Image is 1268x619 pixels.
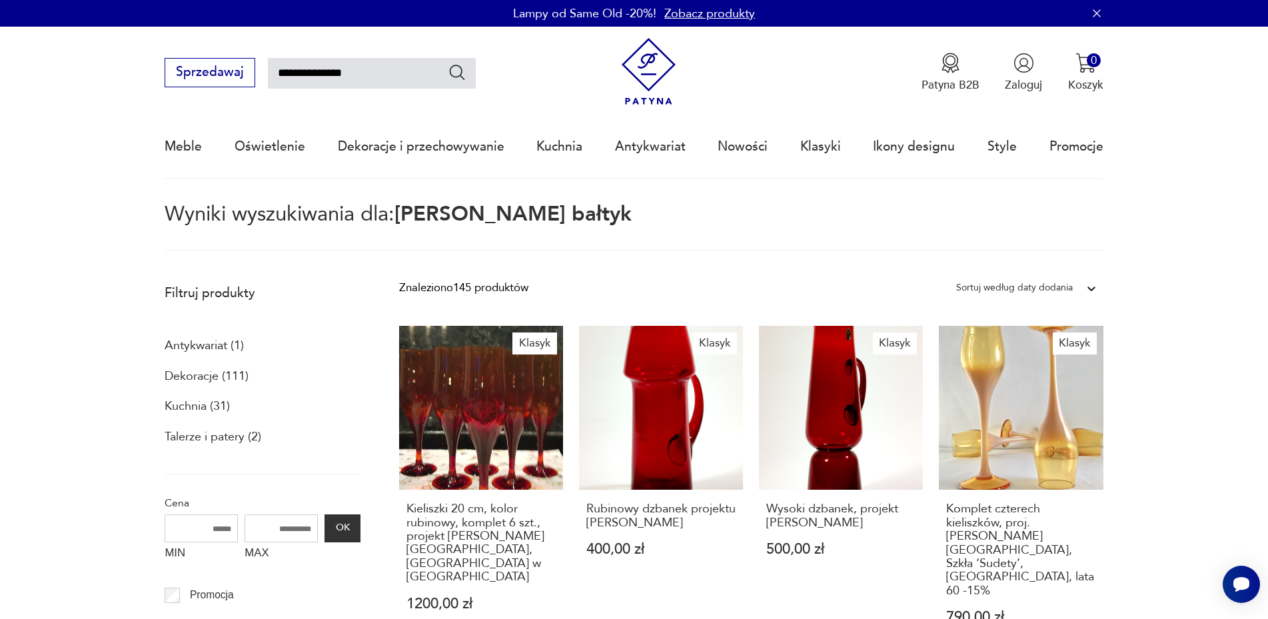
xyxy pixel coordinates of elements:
a: Antykwariat (1) [165,334,244,357]
p: Wyniki wyszukiwania dla: [165,205,1103,251]
button: Zaloguj [1005,53,1042,93]
a: Kuchnia (31) [165,395,230,418]
p: 400,00 zł [586,542,736,556]
p: 1200,00 zł [406,597,556,611]
p: Promocja [190,586,234,604]
img: Patyna - sklep z meblami i dekoracjami vintage [615,38,682,105]
p: Koszyk [1068,77,1103,93]
button: 0Koszyk [1068,53,1103,93]
a: Klasyki [800,116,841,177]
p: Filtruj produkty [165,285,360,302]
h3: Kieliszki 20 cm, kolor rubinowy, komplet 6 szt., projekt [PERSON_NAME][GEOGRAPHIC_DATA], [GEOGRAP... [406,502,556,584]
p: Zaloguj [1005,77,1042,93]
a: Style [987,116,1017,177]
h3: Komplet czterech kieliszków, proj. [PERSON_NAME][GEOGRAPHIC_DATA], Szkła ‘Sudety’, [GEOGRAPHIC_DA... [946,502,1096,598]
div: Sortuj według daty dodania [956,279,1073,297]
button: Sprzedawaj [165,58,255,87]
button: Szukaj [448,63,467,82]
label: MIN [165,542,238,568]
iframe: Smartsupp widget button [1223,566,1260,603]
div: Znaleziono 145 produktów [399,279,528,297]
h3: Wysoki dzbanek, projekt [PERSON_NAME] [766,502,916,530]
a: Antykwariat [615,116,686,177]
a: Meble [165,116,202,177]
button: OK [324,514,360,542]
a: Ikony designu [873,116,955,177]
a: Sprzedawaj [165,68,255,79]
a: Oświetlenie [235,116,305,177]
a: Talerze i patery (2) [165,426,261,448]
span: [PERSON_NAME] bałtyk [394,200,632,228]
img: Ikona medalu [940,53,961,73]
h3: Rubinowy dzbanek projektu [PERSON_NAME] [586,502,736,530]
img: Ikona koszyka [1075,53,1096,73]
p: Lampy od Same Old -20%! [513,5,656,22]
a: Promocje [1049,116,1103,177]
p: Patyna B2B [922,77,979,93]
p: Cena [165,494,360,512]
a: Kuchnia [536,116,582,177]
label: MAX [245,542,318,568]
a: Ikona medaluPatyna B2B [922,53,979,93]
a: Dekoracje i przechowywanie [338,116,504,177]
button: Patyna B2B [922,53,979,93]
a: Zobacz produkty [664,5,755,22]
a: Dekoracje (111) [165,365,249,388]
div: 0 [1087,53,1101,67]
img: Ikonka użytkownika [1013,53,1034,73]
p: 500,00 zł [766,542,916,556]
a: Nowości [718,116,768,177]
